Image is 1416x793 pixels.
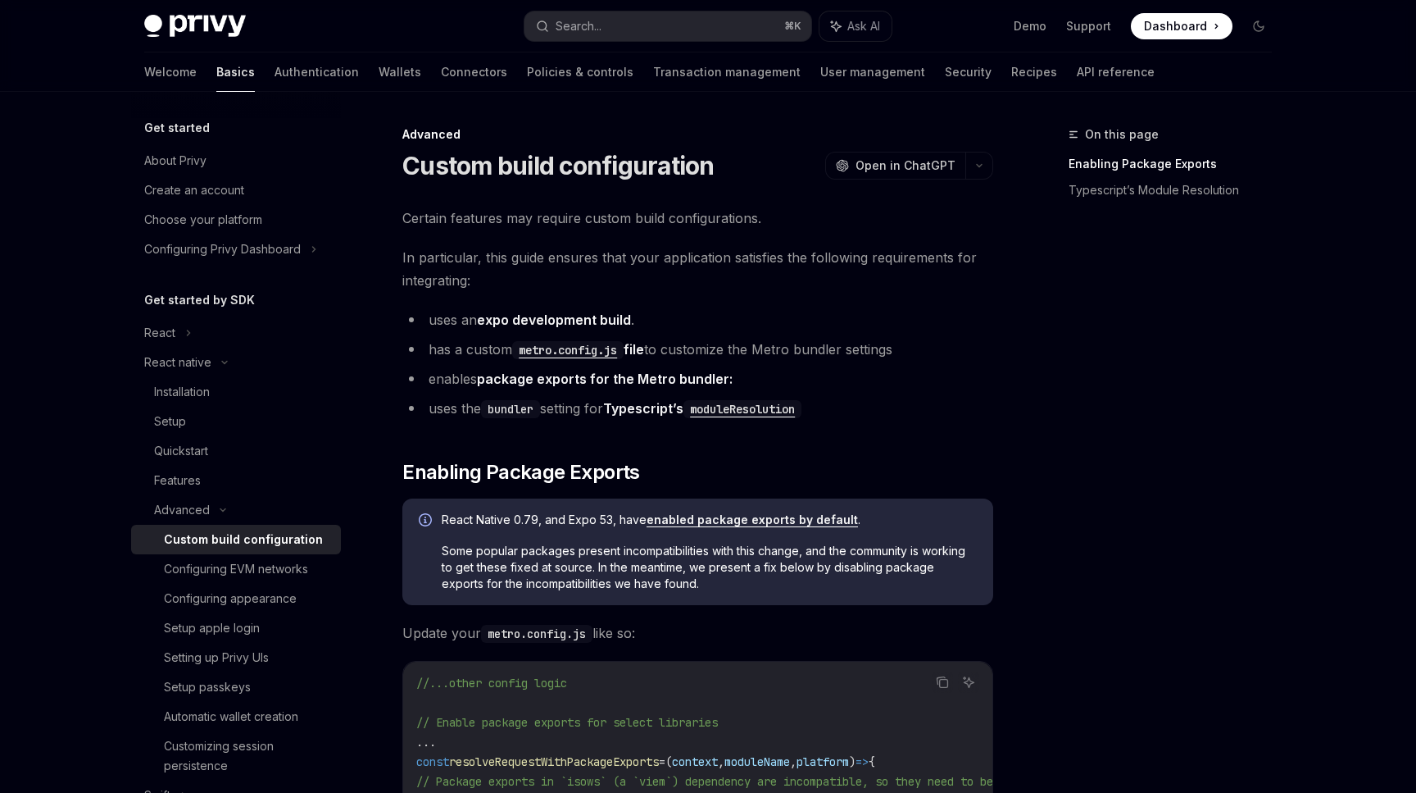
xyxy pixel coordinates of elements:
[402,126,993,143] div: Advanced
[144,52,197,92] a: Welcome
[442,512,977,528] span: React Native 0.79, and Expo 53, have .
[131,613,341,643] a: Setup apple login
[131,672,341,702] a: Setup passkeys
[154,412,186,431] div: Setup
[524,11,811,41] button: Search...⌘K
[659,754,665,769] span: =
[275,52,359,92] a: Authentication
[1069,151,1285,177] a: Enabling Package Exports
[512,341,644,358] a: metro.config.jsfile
[131,407,341,436] a: Setup
[154,441,208,461] div: Quickstart
[164,559,308,579] div: Configuring EVM networks
[1085,125,1159,144] span: On this page
[849,754,855,769] span: )
[402,207,993,230] span: Certain features may require custom build configurations.
[820,52,925,92] a: User management
[855,754,869,769] span: =>
[1066,18,1111,34] a: Support
[790,754,796,769] span: ,
[402,397,993,420] li: uses the setting for
[144,180,244,200] div: Create an account
[724,754,790,769] span: moduleName
[945,52,992,92] a: Security
[154,471,201,490] div: Features
[481,625,592,643] code: metro.config.js
[131,525,341,554] a: Custom build configuration
[1131,13,1232,39] a: Dashboard
[131,146,341,175] a: About Privy
[154,500,210,520] div: Advanced
[825,152,965,180] button: Open in ChatGPT
[527,52,633,92] a: Policies & controls
[402,622,993,645] span: Update your like so:
[477,371,733,388] a: package exports for the Metro bundler:
[131,643,341,672] a: Setting up Privy UIs
[847,18,880,34] span: Ask AI
[784,20,801,33] span: ⌘ K
[131,436,341,466] a: Quickstart
[216,52,255,92] a: Basics
[402,308,993,331] li: uses an .
[402,459,640,485] span: Enabling Package Exports
[164,589,297,608] div: Configuring appearance
[1077,52,1155,92] a: API reference
[131,702,341,731] a: Automatic wallet creation
[683,400,801,418] code: moduleResolution
[647,513,858,527] a: enabled package exports by default
[441,52,507,92] a: Connectors
[402,151,715,180] h1: Custom build configuration
[416,754,449,769] span: const
[869,754,875,769] span: {
[131,205,341,235] a: Choose your platform
[144,151,206,171] div: About Privy
[416,774,1052,789] span: // Package exports in `isows` (a `viem`) dependency are incompatible, so they need to be disabled
[144,323,175,343] div: React
[416,715,718,730] span: // Enable package exports for select libraries
[1011,52,1057,92] a: Recipes
[819,11,892,41] button: Ask AI
[481,400,540,418] code: bundler
[131,377,341,407] a: Installation
[402,367,993,390] li: enables
[718,754,724,769] span: ,
[796,754,849,769] span: platform
[131,554,341,584] a: Configuring EVM networks
[164,736,331,776] div: Customizing session persistence
[144,290,255,310] h5: Get started by SDK
[164,707,298,727] div: Automatic wallet creation
[144,15,246,38] img: dark logo
[416,676,567,690] span: //...other config logic
[932,672,953,693] button: Copy the contents from the code block
[416,735,436,750] span: ...
[512,341,624,359] code: metro.config.js
[449,754,659,769] span: resolveRequestWithPackageExports
[144,210,262,230] div: Choose your platform
[556,16,601,36] div: Search...
[477,312,631,329] a: expo development build
[154,382,210,402] div: Installation
[144,239,301,259] div: Configuring Privy Dashboard
[1246,13,1272,39] button: Toggle dark mode
[958,672,979,693] button: Ask AI
[419,513,435,530] svg: Info
[164,618,260,638] div: Setup apple login
[131,466,341,495] a: Features
[653,52,801,92] a: Transaction management
[1069,177,1285,203] a: Typescript’s Module Resolution
[402,246,993,292] span: In particular, this guide ensures that your application satisfies the following requirements for ...
[144,353,211,372] div: React native
[379,52,421,92] a: Wallets
[144,118,210,138] h5: Get started
[164,648,269,668] div: Setting up Privy UIs
[402,338,993,361] li: has a custom to customize the Metro bundler settings
[1144,18,1207,34] span: Dashboard
[442,543,977,592] span: Some popular packages present incompatibilities with this change, and the community is working to...
[131,584,341,613] a: Configuring appearance
[855,157,955,174] span: Open in ChatGPT
[164,677,251,697] div: Setup passkeys
[1014,18,1046,34] a: Demo
[131,175,341,205] a: Create an account
[131,731,341,781] a: Customizing session persistence
[672,754,718,769] span: context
